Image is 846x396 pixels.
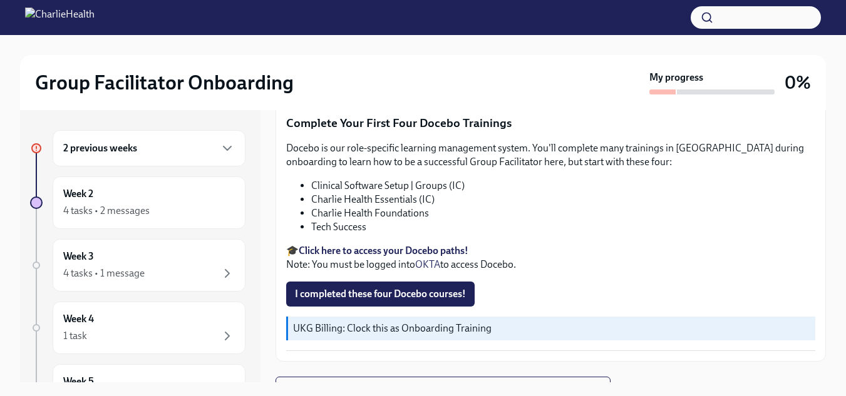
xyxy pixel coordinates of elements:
[311,220,815,234] li: Tech Success
[311,206,815,220] li: Charlie Health Foundations
[63,375,94,388] h6: Week 5
[30,239,245,292] a: Week 34 tasks • 1 message
[63,141,137,155] h6: 2 previous weeks
[299,245,468,256] a: Click here to access your Docebo paths!
[63,187,93,201] h6: Week 2
[30,302,245,354] a: Week 41 task
[63,329,87,343] div: 1 task
[286,141,815,169] p: Docebo is our role-specific learning management system. You'll complete many trainings in [GEOGRA...
[25,8,95,28] img: CharlieHealth
[286,282,475,307] button: I completed these four Docebo courses!
[295,288,466,300] span: I completed these four Docebo courses!
[63,267,145,280] div: 4 tasks • 1 message
[311,193,815,206] li: Charlie Health Essentials (IC)
[286,115,815,131] p: Complete Your First Four Docebo Trainings
[63,250,94,263] h6: Week 3
[415,258,440,270] a: OKTA
[293,322,810,335] p: UKG Billing: Clock this as Onboarding Training
[311,179,815,193] li: Clinical Software Setup | Groups (IC)
[63,204,150,218] div: 4 tasks • 2 messages
[53,130,245,166] div: 2 previous weeks
[30,176,245,229] a: Week 24 tasks • 2 messages
[785,71,811,94] h3: 0%
[35,70,294,95] h2: Group Facilitator Onboarding
[649,71,703,84] strong: My progress
[286,244,815,272] p: 🎓 Note: You must be logged into to access Docebo.
[63,312,94,326] h6: Week 4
